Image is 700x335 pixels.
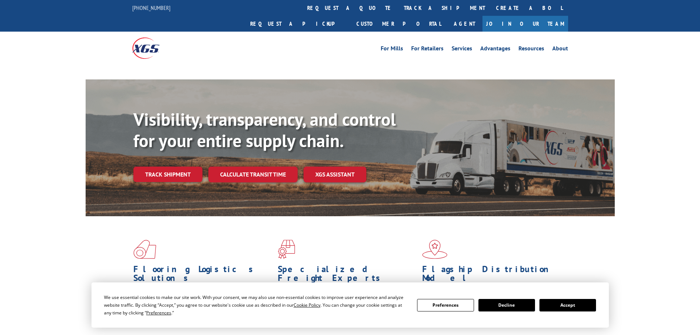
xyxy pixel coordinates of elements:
[304,167,366,182] a: XGS ASSISTANT
[422,265,561,286] h1: Flagship Distribution Model
[208,167,298,182] a: Calculate transit time
[245,16,351,32] a: Request a pickup
[146,310,171,316] span: Preferences
[351,16,446,32] a: Customer Portal
[132,4,170,11] a: [PHONE_NUMBER]
[294,302,320,308] span: Cookie Policy
[480,46,510,54] a: Advantages
[133,167,202,182] a: Track shipment
[133,240,156,259] img: xgs-icon-total-supply-chain-intelligence-red
[539,299,596,311] button: Accept
[411,46,444,54] a: For Retailers
[482,16,568,32] a: Join Our Team
[518,46,544,54] a: Resources
[91,282,609,328] div: Cookie Consent Prompt
[422,240,448,259] img: xgs-icon-flagship-distribution-model-red
[552,46,568,54] a: About
[278,240,295,259] img: xgs-icon-focused-on-flooring-red
[452,46,472,54] a: Services
[104,293,408,317] div: We use essential cookies to make our site work. With your consent, we may also use non-essential ...
[133,108,396,152] b: Visibility, transparency, and control for your entire supply chain.
[133,265,272,286] h1: Flooring Logistics Solutions
[417,299,474,311] button: Preferences
[446,16,482,32] a: Agent
[381,46,403,54] a: For Mills
[478,299,535,311] button: Decline
[278,265,417,286] h1: Specialized Freight Experts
